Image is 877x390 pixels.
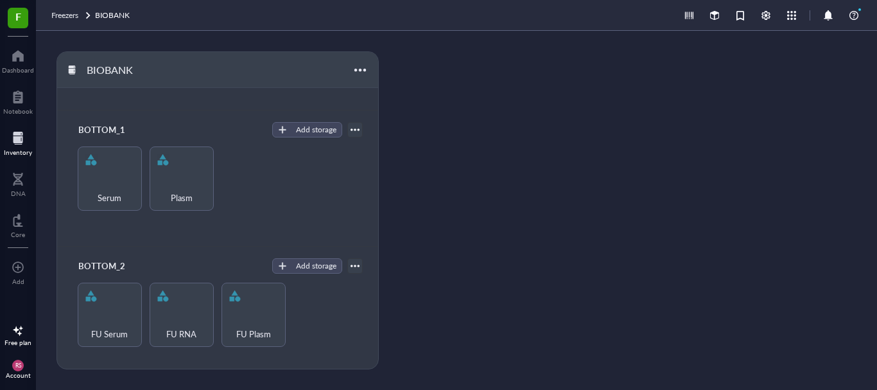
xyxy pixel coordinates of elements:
[3,87,33,115] a: Notebook
[2,66,34,74] div: Dashboard
[11,231,25,238] div: Core
[272,122,342,137] button: Add storage
[3,107,33,115] div: Notebook
[81,59,158,81] div: BIOBANK
[91,327,128,341] span: FU Serum
[171,191,193,205] span: Plasm
[73,121,150,139] div: BOTTOM_1
[73,257,150,275] div: BOTTOM_2
[4,339,31,346] div: Free plan
[12,278,24,285] div: Add
[4,128,32,156] a: Inventory
[166,327,196,341] span: FU RNA
[11,190,26,197] div: DNA
[4,148,32,156] div: Inventory
[11,169,26,197] a: DNA
[51,9,92,22] a: Freezers
[2,46,34,74] a: Dashboard
[15,8,21,24] span: F
[296,124,336,136] div: Add storage
[15,362,21,369] span: RS
[51,10,78,21] span: Freezers
[236,327,271,341] span: FU Plasm
[98,191,121,205] span: Serum
[272,258,342,274] button: Add storage
[95,9,132,22] a: BIOBANK
[296,260,336,272] div: Add storage
[6,371,31,379] div: Account
[11,210,25,238] a: Core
